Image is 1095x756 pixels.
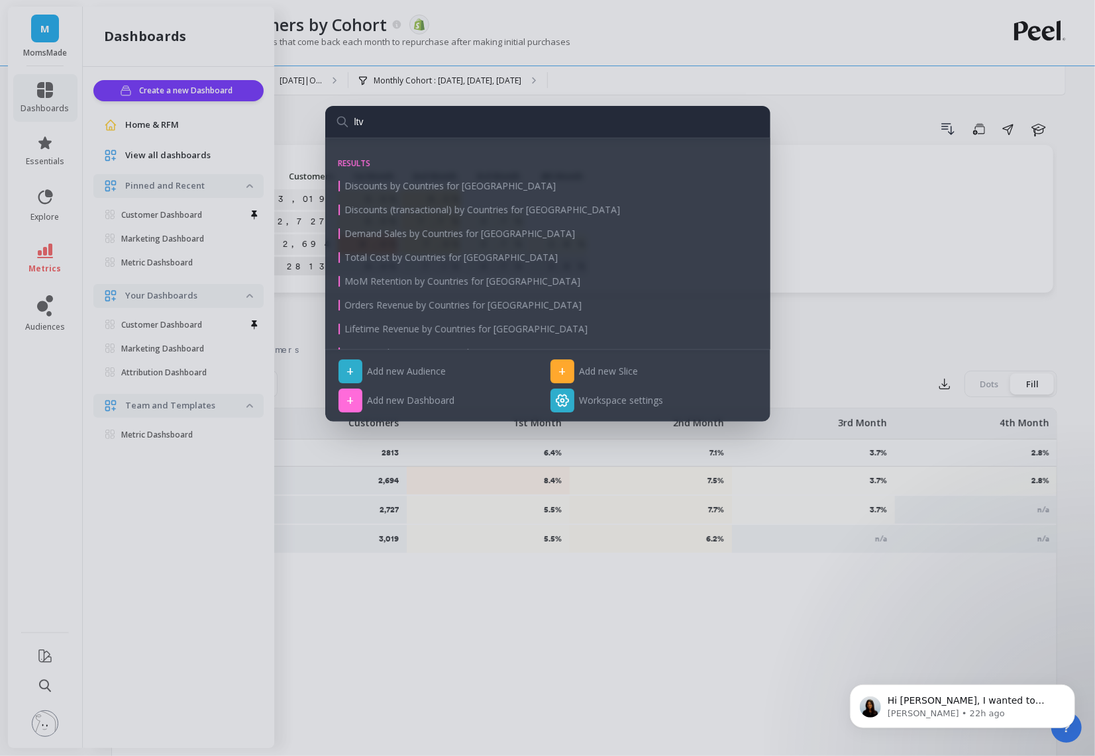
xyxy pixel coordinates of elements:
[345,179,556,193] span: Discounts by Countries for [GEOGRAPHIC_DATA]
[331,158,765,169] h2: results
[345,275,581,288] span: MoM Retention by Countries for [GEOGRAPHIC_DATA]
[345,346,534,359] span: Linear Orders per Customer by UTM Source
[339,359,362,383] span: +
[345,322,588,336] span: Lifetime Revenue by Countries for [GEOGRAPHIC_DATA]
[325,106,770,138] input: Quick search... (cmd + k)
[830,657,1095,749] iframe: Intercom notifications message
[339,389,362,412] span: +
[345,299,582,312] span: Orders Revenue by Countries for [GEOGRAPHIC_DATA]
[550,359,574,383] span: +
[345,203,621,216] span: Discounts (transactional) by Countries for [GEOGRAPHIC_DATA]
[345,227,576,240] span: Demand Sales by Countries for [GEOGRAPHIC_DATA]
[580,365,639,378] span: Add new Slice
[580,394,664,407] span: Workspace settings
[368,365,446,378] span: Add new Audience
[345,251,558,264] span: Total Cost by Countries for [GEOGRAPHIC_DATA]
[368,394,455,407] span: Add new Dashboard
